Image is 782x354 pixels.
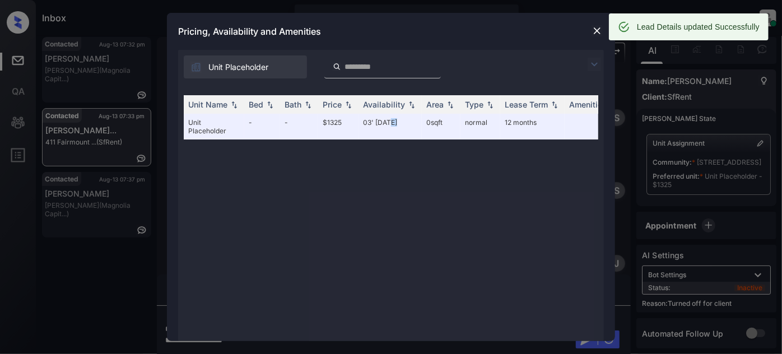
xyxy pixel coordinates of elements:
td: normal [460,114,500,139]
div: Type [465,100,483,109]
div: Price [323,100,342,109]
img: icon-zuma [588,58,601,71]
td: - [244,114,280,139]
div: Bath [285,100,301,109]
div: Lead Details updated Successfully [637,17,760,37]
img: sorting [343,101,354,109]
img: close [592,25,603,36]
img: sorting [549,101,560,109]
img: sorting [302,101,314,109]
span: Unit Placeholder [208,61,268,73]
td: - [280,114,318,139]
td: $1325 [318,114,359,139]
div: Availability [363,100,405,109]
div: Amenities [569,100,607,109]
img: sorting [264,101,276,109]
img: sorting [445,101,456,109]
img: sorting [229,101,240,109]
img: icon-zuma [190,62,202,73]
td: 03' [DATE] [359,114,422,139]
td: 0 sqft [422,114,460,139]
img: sorting [485,101,496,109]
td: 12 months [500,114,565,139]
div: Lease Term [505,100,548,109]
div: Unit Name [188,100,227,109]
div: Area [426,100,444,109]
img: icon-zuma [333,62,341,72]
img: sorting [406,101,417,109]
div: Pricing, Availability and Amenities [167,13,615,50]
div: Bed [249,100,263,109]
td: Unit Placeholder [184,114,244,139]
